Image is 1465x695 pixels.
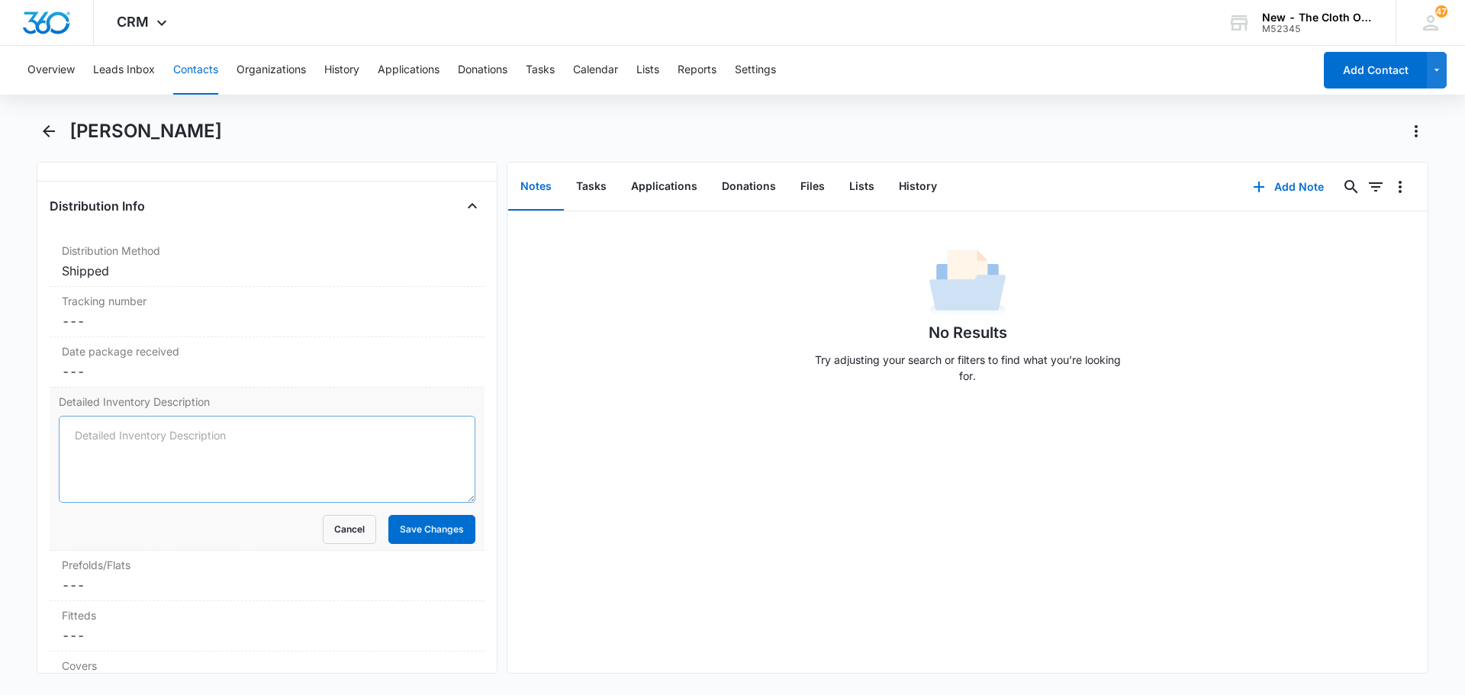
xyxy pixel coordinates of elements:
button: Donations [458,46,507,95]
button: Add Note [1238,169,1339,205]
h1: No Results [929,321,1007,344]
button: Tasks [564,163,619,211]
button: Donations [710,163,788,211]
button: Notes [508,163,564,211]
button: Search... [1339,175,1364,199]
button: History [324,46,359,95]
button: Back [37,119,60,143]
div: account id [1262,24,1373,34]
label: Distribution Method [62,243,472,259]
button: Calendar [573,46,618,95]
button: Settings [735,46,776,95]
button: Applications [619,163,710,211]
label: Tracking number [62,293,472,309]
button: Applications [378,46,439,95]
button: Lists [837,163,887,211]
div: notifications count [1435,5,1447,18]
button: Save Changes [388,515,475,544]
div: Fitteds--- [50,601,485,652]
label: Prefolds/Flats [62,557,472,573]
button: Files [788,163,837,211]
div: Distribution MethodShipped [50,236,485,287]
div: account name [1262,11,1373,24]
p: Try adjusting your search or filters to find what you’re looking for. [807,352,1128,384]
h1: [PERSON_NAME] [69,120,222,143]
div: Date package received--- [50,337,485,388]
button: Leads Inbox [93,46,155,95]
span: CRM [117,14,149,30]
dd: --- [62,362,472,381]
span: 47 [1435,5,1447,18]
button: History [887,163,949,211]
label: Covers [62,658,472,674]
button: Close [460,194,485,218]
dd: --- [62,576,472,594]
button: Actions [1404,119,1428,143]
button: Contacts [173,46,218,95]
button: Overview [27,46,75,95]
img: No Data [929,245,1006,321]
button: Tasks [526,46,555,95]
button: Overflow Menu [1388,175,1412,199]
button: Organizations [237,46,306,95]
button: Add Contact [1324,52,1427,88]
div: Prefolds/Flats--- [50,551,485,601]
h4: Distribution Info [50,197,145,215]
button: Cancel [323,515,376,544]
label: Fitteds [62,607,472,623]
button: Lists [636,46,659,95]
button: Reports [678,46,716,95]
div: Shipped [62,262,472,280]
dd: --- [62,626,472,645]
dd: --- [62,312,472,330]
div: Tracking number--- [50,287,485,337]
label: Date package received [62,343,472,359]
label: Detailed Inventory Description [59,394,475,410]
button: Filters [1364,175,1388,199]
